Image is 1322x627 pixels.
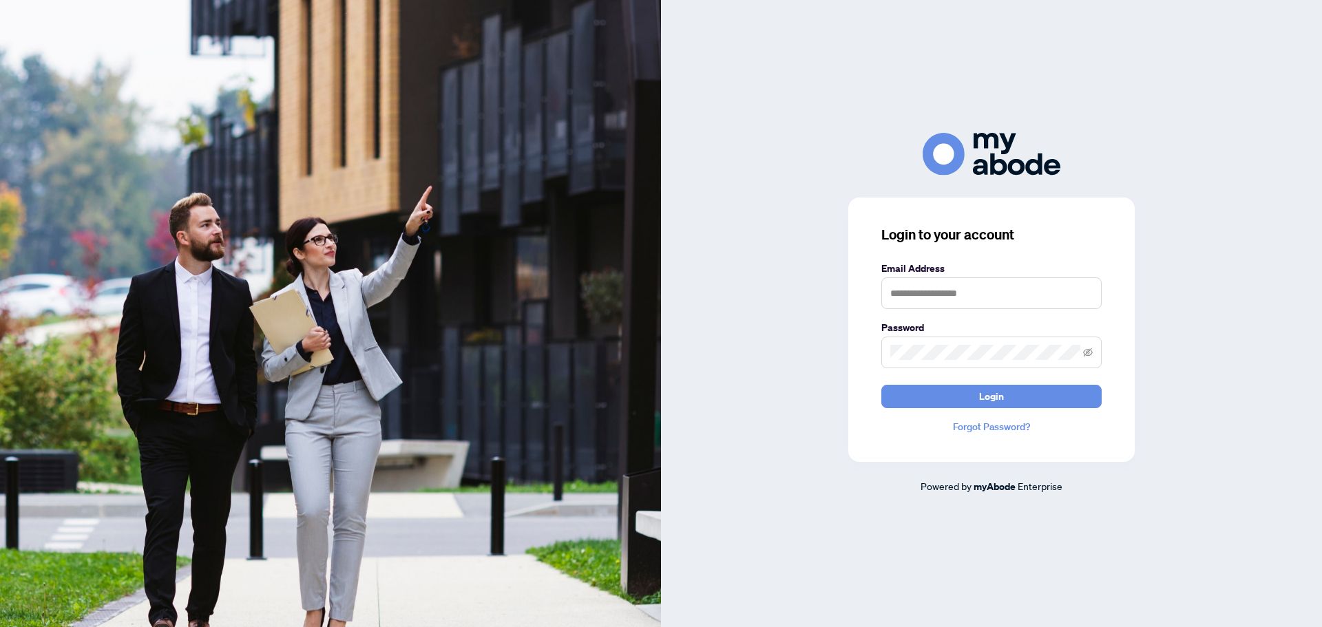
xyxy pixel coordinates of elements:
[974,479,1016,494] a: myAbode
[923,133,1060,175] img: ma-logo
[979,385,1004,407] span: Login
[881,261,1102,276] label: Email Address
[881,320,1102,335] label: Password
[1018,480,1062,492] span: Enterprise
[1083,348,1093,357] span: eye-invisible
[881,385,1102,408] button: Login
[881,225,1102,244] h3: Login to your account
[921,480,972,492] span: Powered by
[881,419,1102,434] a: Forgot Password?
